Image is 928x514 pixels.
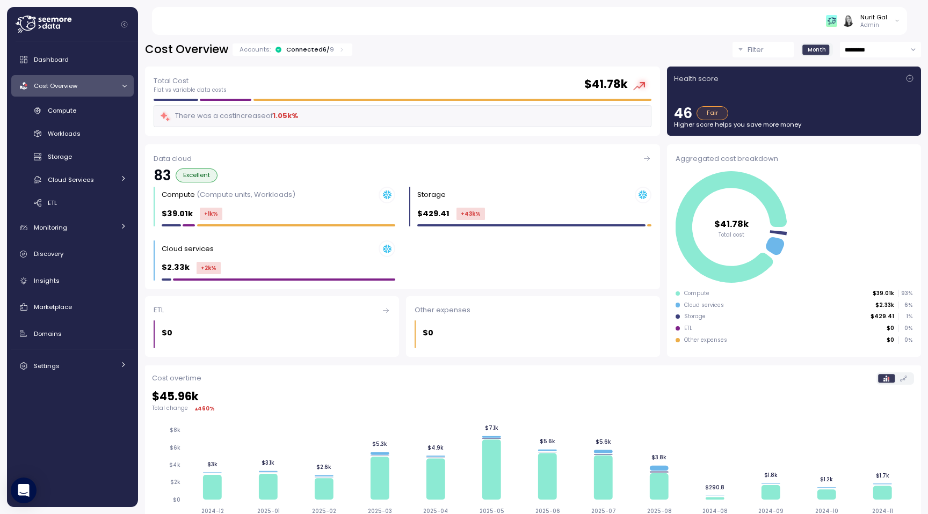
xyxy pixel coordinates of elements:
[748,45,764,55] p: Filter
[162,189,295,200] div: Compute
[160,110,298,122] div: There was a cost increase of
[860,21,887,29] p: Admin
[714,217,749,230] tspan: $41.78k
[207,461,218,468] tspan: $3k
[823,476,836,483] tspan: $1.2k
[273,111,298,121] div: 1.05k %
[162,327,172,339] p: $0
[170,427,180,434] tspan: $8k
[11,171,134,188] a: Cloud Services
[200,208,222,220] div: +1k %
[887,336,894,344] p: $0
[597,438,613,445] tspan: $5.6k
[684,313,706,320] div: Storage
[34,55,69,64] span: Dashboard
[162,208,193,220] p: $39.01k
[154,86,227,94] p: Flat vs variable data costs
[899,313,912,320] p: 1 %
[697,106,728,120] div: Fair
[11,296,134,318] a: Marketplace
[34,362,60,370] span: Settings
[34,82,77,90] span: Cost Overview
[899,302,912,309] p: 6 %
[145,296,399,357] a: ETL$0
[152,405,188,412] p: Total change
[11,194,134,211] a: ETL
[11,49,134,70] a: Dashboard
[173,496,180,503] tspan: $0
[118,20,131,28] button: Collapse navigation
[11,125,134,143] a: Workloads
[842,15,853,26] img: ACg8ocIVugc3DtI--ID6pffOeA5XcvoqExjdOmyrlhjOptQpqjom7zQ=s96-c
[154,76,227,86] p: Total Cost
[733,42,794,57] button: Filter
[899,336,912,344] p: 0 %
[766,472,780,479] tspan: $1.8k
[417,189,446,200] div: Storage
[674,74,719,84] p: Health score
[719,231,744,238] tspan: Total cost
[195,405,215,413] div: ▴
[674,120,914,129] p: Higher score helps you save more money
[429,444,445,451] tspan: $4.9k
[34,276,60,285] span: Insights
[11,244,134,265] a: Discovery
[262,459,275,466] tspan: $3.1k
[373,440,388,447] tspan: $5.3k
[879,472,892,479] tspan: $1.7k
[145,42,228,57] h2: Cost Overview
[169,461,180,468] tspan: $4k
[240,45,271,54] p: Accounts:
[423,327,433,339] p: $0
[456,208,485,220] div: +43k %
[11,102,134,120] a: Compute
[162,244,214,254] div: Cloud services
[48,152,72,161] span: Storage
[154,153,651,164] div: Data cloud
[676,153,912,164] div: Aggregated cost breakdown
[48,129,81,138] span: Workloads
[684,302,724,309] div: Cloud services
[330,45,334,54] p: 9
[11,270,134,291] a: Insights
[654,454,669,461] tspan: $3.8k
[584,77,628,92] h2: $ 41.78k
[48,199,57,207] span: ETL
[684,336,727,344] div: Other expenses
[233,43,352,56] div: Accounts:Connected6/9
[154,305,390,315] div: ETL
[197,262,221,274] div: +2k %
[11,323,134,344] a: Domains
[860,13,887,21] div: Nurit Gal
[34,303,72,311] span: Marketplace
[684,290,709,297] div: Compute
[415,305,651,315] div: Other expenses
[34,329,62,338] span: Domains
[286,45,334,54] div: Connected 6 /
[170,479,180,486] tspan: $2k
[48,106,76,115] span: Compute
[486,424,499,431] tspan: $7.1k
[707,484,727,491] tspan: $290.8
[887,325,894,332] p: $0
[154,168,171,182] p: 83
[684,325,692,332] div: ETL
[11,148,134,166] a: Storage
[11,478,37,503] div: Open Intercom Messenger
[48,175,94,184] span: Cloud Services
[198,405,215,413] div: 460 %
[162,261,190,274] p: $2.33k
[317,464,332,471] tspan: $2.6k
[826,15,837,26] img: 65f98ecb31a39d60f1f315eb.PNG
[808,46,826,54] span: Month
[875,302,894,309] p: $2.33k
[176,168,218,182] div: Excellent
[871,313,894,320] p: $429.41
[674,106,692,120] p: 46
[11,355,134,377] a: Settings
[11,217,134,238] a: Monitoring
[873,290,894,297] p: $39.01k
[417,208,450,220] p: $429.41
[34,249,63,258] span: Discovery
